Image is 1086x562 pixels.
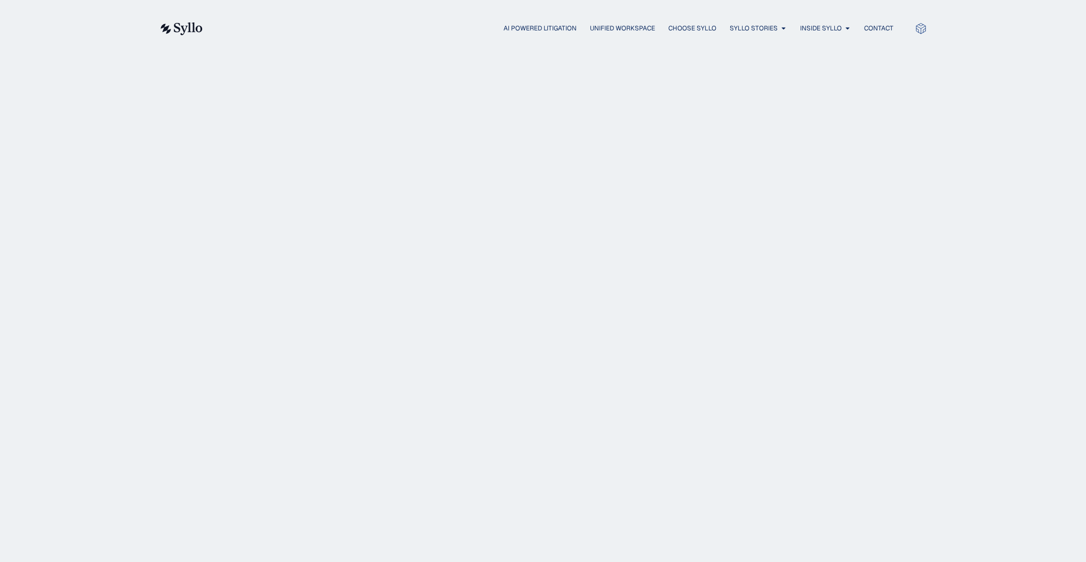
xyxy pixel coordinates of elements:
[224,23,893,34] div: Menu Toggle
[730,23,778,33] a: Syllo Stories
[668,23,716,33] a: Choose Syllo
[864,23,893,33] a: Contact
[504,23,577,33] a: AI Powered Litigation
[800,23,842,33] a: Inside Syllo
[224,23,893,34] nav: Menu
[159,22,203,35] img: syllo
[590,23,655,33] a: Unified Workspace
